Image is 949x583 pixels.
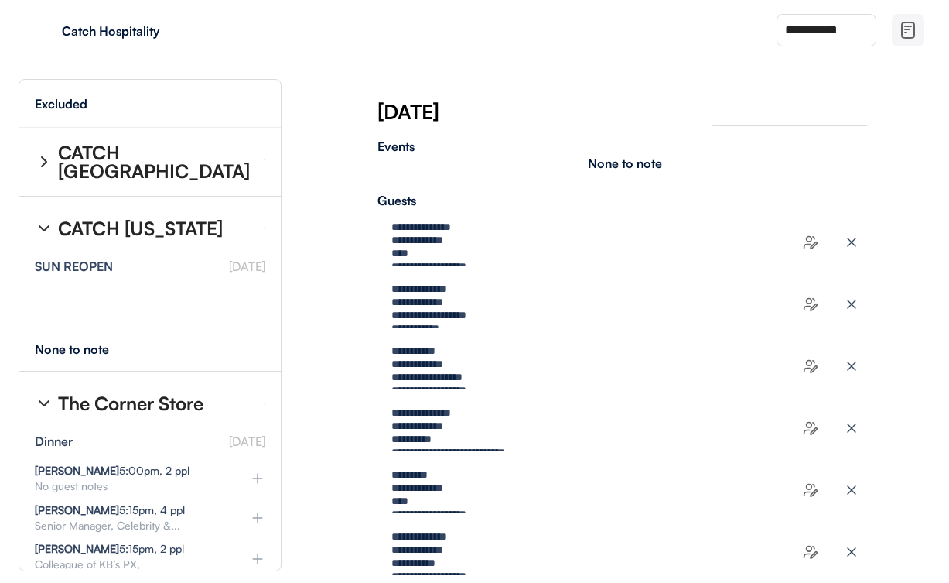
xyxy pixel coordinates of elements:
div: None to note [588,157,662,170]
font: [DATE] [229,434,265,449]
img: x-close%20%283%29.svg [844,235,859,250]
div: 5:15pm, 4 ppl [35,505,185,516]
img: users-edit.svg [803,420,818,436]
img: x-close%20%283%29.svg [844,297,859,312]
img: file-02.svg [899,21,917,39]
img: users-edit.svg [803,297,818,312]
div: Colleague of KB’s PX, [PERSON_NAME] (big... [35,559,225,581]
img: chevron-right%20%281%29.svg [35,153,53,171]
div: Senior Manager, Celebrity &... [35,520,225,531]
img: x-close%20%283%29.svg [844,420,859,436]
font: [DATE] [229,259,265,274]
img: chevron-right%20%281%29.svg [35,219,53,238]
img: yH5BAEAAAAALAAAAAABAAEAAAIBRAA7 [31,18,56,43]
div: The Corner Store [58,394,203,413]
div: None to note [35,343,138,355]
strong: [PERSON_NAME] [35,464,119,477]
div: Excluded [35,98,87,110]
div: CATCH [GEOGRAPHIC_DATA] [58,143,251,180]
div: Catch Hospitality [62,25,257,37]
img: plus%20%281%29.svg [250,551,265,567]
img: users-edit.svg [803,358,818,374]
img: plus%20%281%29.svg [250,471,265,486]
div: Guests [377,194,872,207]
img: x-close%20%283%29.svg [844,482,859,498]
div: [DATE] [377,98,949,125]
img: users-edit.svg [803,235,818,250]
div: Events [377,140,872,153]
div: SUN REOPEN [35,260,113,273]
img: users-edit.svg [803,544,818,560]
img: x-close%20%283%29.svg [844,358,859,374]
strong: [PERSON_NAME] [35,503,119,516]
div: 5:15pm, 2 ppl [35,544,184,554]
div: Dinner [35,435,73,448]
img: x-close%20%283%29.svg [844,544,859,560]
div: No guest notes [35,481,225,492]
strong: [PERSON_NAME] [35,542,119,555]
div: CATCH [US_STATE] [58,219,223,238]
img: users-edit.svg [803,482,818,498]
img: plus%20%281%29.svg [250,510,265,526]
div: 5:00pm, 2 ppl [35,465,189,476]
img: chevron-right%20%281%29.svg [35,394,53,413]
